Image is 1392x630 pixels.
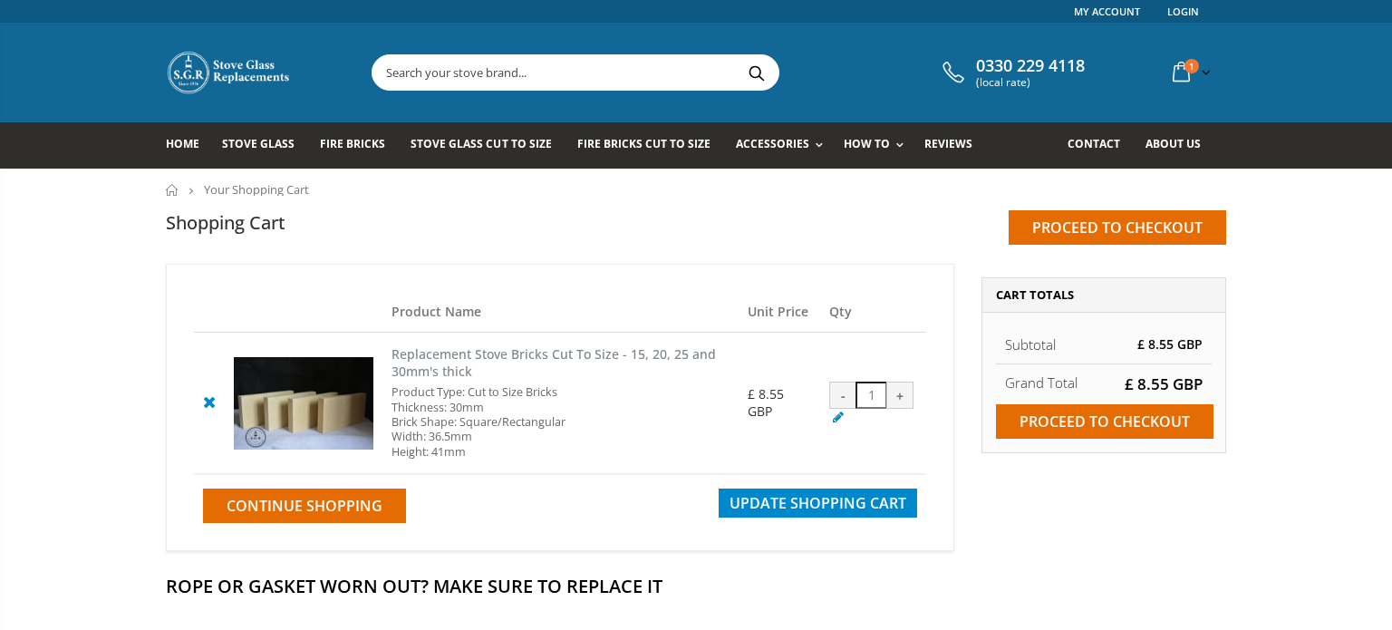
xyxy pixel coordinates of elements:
span: Accessories [736,136,809,151]
span: £ 8.55 GBP [1137,335,1203,353]
button: Update Shopping Cart [719,489,917,518]
h2: Rope Or Gasket Worn Out? Make Sure To Replace It [166,574,1226,598]
a: Accessories [736,122,832,169]
a: Fire Bricks [320,122,399,169]
th: Unit Price [739,292,820,333]
span: Subtotal [1005,335,1056,354]
a: Reviews [924,122,986,169]
span: About us [1145,136,1201,151]
a: Stove Glass Cut To Size [411,122,565,169]
a: Contact [1068,122,1134,169]
a: How To [844,122,913,169]
a: Continue Shopping [203,489,406,523]
a: Home [166,184,179,196]
span: Continue Shopping [227,496,382,516]
span: How To [844,136,890,151]
span: £ 8.55 GBP [748,385,784,419]
a: Home [166,122,213,169]
span: Contact [1068,136,1120,151]
input: Proceed to checkout [996,404,1213,439]
div: Product Type: Cut to Size Bricks Thickness: 30mm Brick Shape: Square/Rectangular Width: 36.5mm He... [391,385,730,460]
a: Stove Glass [222,122,308,169]
a: 1 [1165,54,1214,90]
input: Proceed to checkout [1009,210,1226,245]
span: Your Shopping Cart [204,181,309,198]
strong: Grand Total [1005,373,1078,392]
span: Cart Totals [996,286,1074,303]
h1: Shopping Cart [166,210,285,235]
span: Stove Glass [222,136,295,151]
a: About us [1145,122,1214,169]
img: Replacement Stove Bricks Cut To Size - 15, 20, 25 and 30mm's thick - Brick Pool #1 [234,357,373,450]
a: Replacement Stove Bricks Cut To Size - 15, 20, 25 and 30mm's thick [391,345,716,380]
button: Search [736,55,777,90]
th: Product Name [382,292,739,333]
span: Fire Bricks Cut To Size [577,136,710,151]
th: Qty [820,292,926,333]
img: Stove Glass Replacement [166,50,293,95]
span: Stove Glass Cut To Size [411,136,551,151]
div: - [829,382,856,409]
span: 0330 229 4118 [976,56,1085,76]
span: Update Shopping Cart [730,493,906,513]
a: 0330 229 4118 (local rate) [938,56,1085,89]
div: + [886,382,913,409]
span: Reviews [924,136,972,151]
input: Search your stove brand... [372,55,981,90]
span: Home [166,136,199,151]
span: 1 [1184,59,1199,73]
span: £ 8.55 GBP [1125,373,1203,394]
span: (local rate) [976,76,1085,89]
a: Fire Bricks Cut To Size [577,122,724,169]
span: Fire Bricks [320,136,385,151]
